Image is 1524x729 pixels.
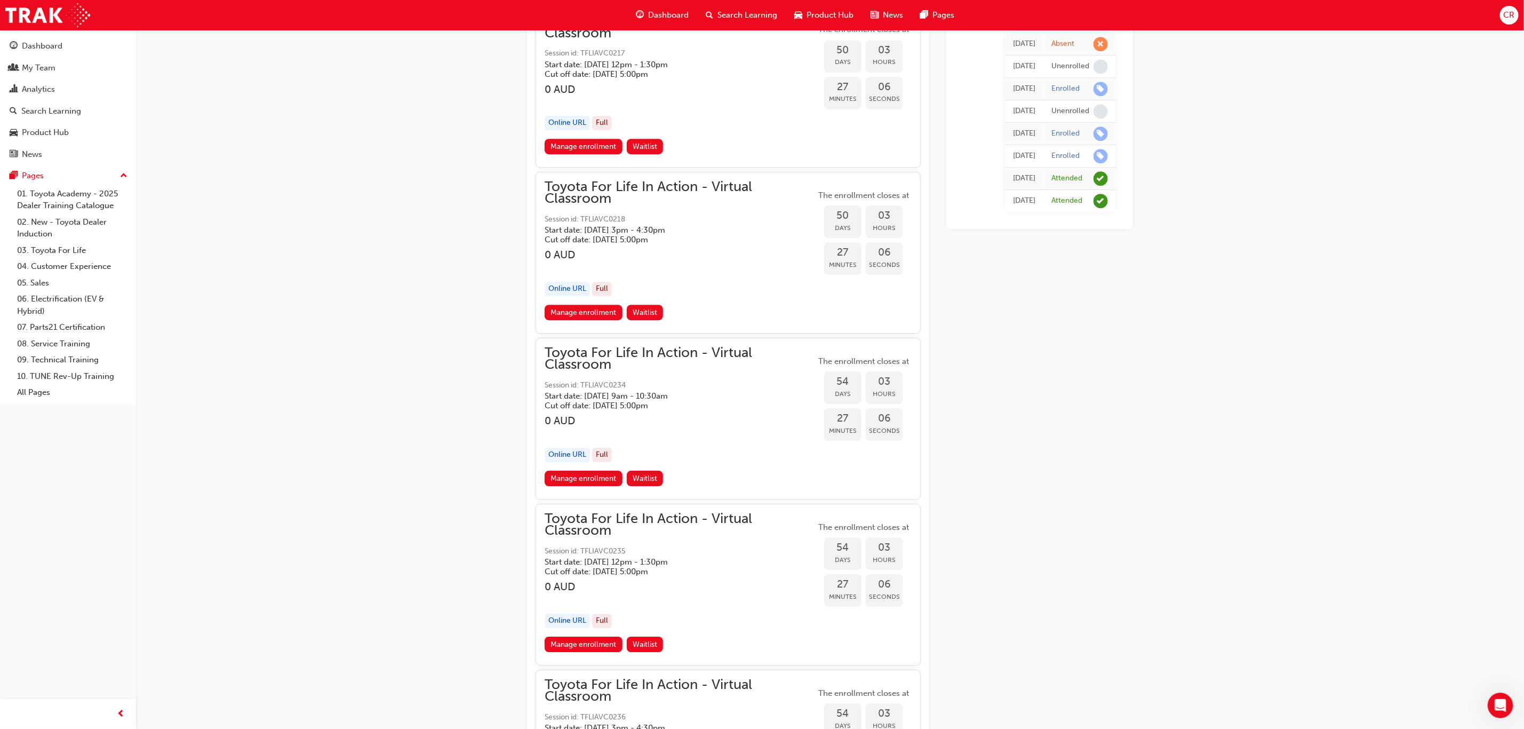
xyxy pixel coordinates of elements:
span: Minutes [824,425,861,437]
span: news-icon [10,150,18,160]
a: Product Hub [4,123,132,142]
h5: Cut off date: [DATE] 5:00pm [545,567,799,576]
a: Manage enrollment [545,471,623,486]
button: DashboardMy TeamAnalyticsSearch LearningProduct HubNews [4,34,132,166]
span: guage-icon [636,9,644,22]
span: 27 [824,247,861,259]
span: Seconds [866,591,903,603]
button: CR [1500,6,1519,25]
span: CR [1504,9,1515,21]
a: car-iconProduct Hub [786,4,862,26]
h3: 0 AUD [545,83,816,96]
a: 05. Sales [13,275,132,291]
a: 04. Customer Experience [13,258,132,275]
span: Session id: TFLIAVC0234 [545,379,816,392]
h3: 0 AUD [545,249,816,261]
a: My Team [4,58,132,78]
div: Wed Jun 11 2025 08:28:23 GMT+1000 (Australian Eastern Standard Time) [1013,83,1035,95]
a: search-iconSearch Learning [697,4,786,26]
img: Trak [5,3,90,27]
iframe: Intercom live chat [1488,693,1513,718]
div: Online URL [545,116,590,130]
span: Toyota For Life In Action - Virtual Classroom [545,15,816,39]
a: 03. Toyota For Life [13,242,132,259]
span: Waitlist [633,474,657,483]
h5: Start date: [DATE] 9am - 10:30am [545,391,799,401]
div: Fri May 30 2025 09:34:29 GMT+1000 (Australian Eastern Standard Time) [1013,105,1035,117]
span: The enrollment closes at [816,521,912,534]
span: 54 [824,542,861,554]
div: Enrolled [1051,84,1080,94]
div: Search Learning [21,105,81,117]
a: 10. TUNE Rev-Up Training [13,368,132,385]
div: Online URL [545,614,590,628]
span: search-icon [706,9,713,22]
span: learningRecordVerb_ENROLL-icon [1094,82,1108,96]
span: 03 [866,210,903,222]
span: Waitlist [633,308,657,317]
span: learningRecordVerb_ABSENT-icon [1094,37,1108,51]
div: Full [592,614,612,628]
h5: Start date: [DATE] 12pm - 1:30pm [545,60,799,69]
span: Minutes [824,259,861,271]
span: people-icon [10,64,18,73]
button: Pages [4,166,132,186]
a: Manage enrollment [545,305,623,320]
div: Wed Aug 20 2025 09:00:00 GMT+1000 (Australian Eastern Standard Time) [1013,38,1035,50]
span: learningRecordVerb_ATTEND-icon [1094,171,1108,186]
span: Waitlist [633,142,657,151]
span: Toyota For Life In Action - Virtual Classroom [545,513,816,537]
span: pages-icon [10,171,18,181]
span: Pages [932,9,954,21]
a: 07. Parts21 Certification [13,319,132,336]
span: chart-icon [10,85,18,94]
button: Toyota For Life In Action - Virtual ClassroomSession id: TFLIAVC0234Start date: [DATE] 9am - 10:3... [545,347,912,490]
span: Hours [866,56,903,68]
span: 54 [824,376,861,388]
button: Toyota For Life In Action - Virtual ClassroomSession id: TFLIAVC0218Start date: [DATE] 3pm - 4:30... [545,181,912,324]
span: Days [824,554,861,566]
h5: Cut off date: [DATE] 5:00pm [545,235,799,244]
span: 50 [824,210,861,222]
div: News [22,148,42,161]
a: 06. Electrification (EV & Hybrid) [13,291,132,319]
span: Toyota For Life In Action - Virtual Classroom [545,679,816,703]
button: Waitlist [627,305,664,320]
a: News [4,145,132,164]
span: Days [824,388,861,400]
div: Sun Dec 05 2021 01:00:00 GMT+1100 (Australian Eastern Daylight Time) [1013,195,1035,207]
span: News [883,9,903,21]
div: Enrolled [1051,129,1080,139]
span: learningRecordVerb_ENROLL-icon [1094,126,1108,141]
span: 06 [866,247,903,259]
a: Dashboard [4,36,132,56]
div: Dashboard [22,40,62,52]
h3: 0 AUD [545,581,816,593]
button: Waitlist [627,471,664,486]
span: learningRecordVerb_ENROLL-icon [1094,149,1108,163]
a: news-iconNews [862,4,912,26]
span: 50 [824,44,861,57]
span: 27 [824,579,861,591]
div: Pages [22,170,44,182]
div: Unenrolled [1051,61,1089,72]
span: 06 [866,81,903,93]
button: Waitlist [627,637,664,652]
span: Hours [866,222,903,234]
div: Online URL [545,282,590,296]
div: Full [592,116,612,130]
span: Dashboard [648,9,689,21]
span: Session id: TFLIAVC0235 [545,545,816,558]
span: Hours [866,388,903,400]
span: 06 [866,413,903,425]
span: search-icon [10,107,17,116]
span: news-icon [871,9,879,22]
div: Unenrolled [1051,106,1089,116]
div: My Team [22,62,55,74]
span: prev-icon [117,708,125,721]
a: Search Learning [4,101,132,121]
span: Minutes [824,93,861,105]
div: Full [592,448,612,462]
